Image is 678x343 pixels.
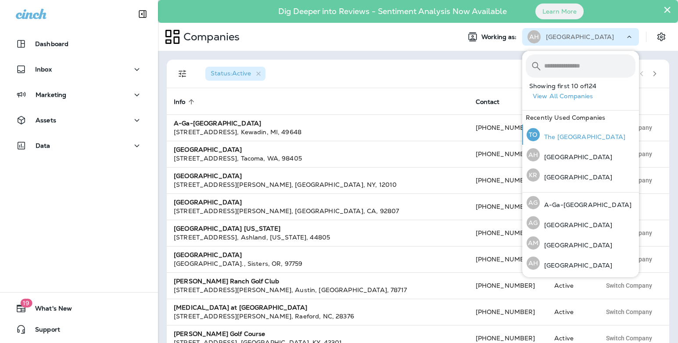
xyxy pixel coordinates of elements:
[601,279,657,292] button: Switch Company
[540,174,612,181] p: [GEOGRAPHIC_DATA]
[9,300,149,317] button: 19What's New
[535,4,584,19] button: Learn More
[174,312,462,321] div: [STREET_ADDRESS][PERSON_NAME] , Raeford , NC , 28376
[174,172,242,180] strong: [GEOGRAPHIC_DATA]
[653,29,669,45] button: Settings
[174,98,186,106] span: Info
[9,61,149,78] button: Inbox
[211,69,251,77] span: Status : Active
[601,305,657,318] button: Switch Company
[527,216,540,229] div: AG
[174,277,279,285] strong: [PERSON_NAME] Ranch Golf Club
[174,330,265,338] strong: [PERSON_NAME] Golf Course
[606,335,652,341] span: Switch Company
[174,180,462,189] div: [STREET_ADDRESS][PERSON_NAME] , [GEOGRAPHIC_DATA] , NY , 12010
[174,98,197,106] span: Info
[174,225,280,232] strong: [GEOGRAPHIC_DATA] [US_STATE]
[35,40,68,47] p: Dashboard
[606,309,652,315] span: Switch Company
[174,304,307,311] strong: [MEDICAL_DATA] at [GEOGRAPHIC_DATA]
[174,233,462,242] div: [STREET_ADDRESS] , Ashland , [US_STATE] , 44805
[174,128,462,136] div: [STREET_ADDRESS] , Kewadin , MI , 49648
[527,277,540,290] div: AG
[527,236,540,250] div: AM
[253,10,532,13] p: Dig Deeper into Reviews - Sentiment Analysis Now Available
[522,145,639,165] button: AH[GEOGRAPHIC_DATA]
[9,111,149,129] button: Assets
[522,193,639,213] button: AGA-Ga-[GEOGRAPHIC_DATA]
[540,154,612,161] p: [GEOGRAPHIC_DATA]
[469,220,547,246] td: [PHONE_NUMBER]
[481,33,519,41] span: Working as:
[547,272,594,299] td: Active
[9,35,149,53] button: Dashboard
[174,65,191,82] button: Filters
[522,253,639,273] button: AH[GEOGRAPHIC_DATA]
[174,146,242,154] strong: [GEOGRAPHIC_DATA]
[130,5,155,23] button: Collapse Sidebar
[606,282,652,289] span: Switch Company
[522,111,639,125] div: Recently Used Companies
[547,299,594,325] td: Active
[476,98,500,106] span: Contact
[174,259,462,268] div: [GEOGRAPHIC_DATA]. , Sisters , OR , 97759
[522,233,639,253] button: AM[GEOGRAPHIC_DATA]
[36,142,50,149] p: Data
[174,286,462,294] div: [STREET_ADDRESS][PERSON_NAME] , Austin , [GEOGRAPHIC_DATA] , 78717
[174,251,242,259] strong: [GEOGRAPHIC_DATA]
[522,273,639,294] button: AG[GEOGRAPHIC_DATA] [US_STATE]
[540,133,625,140] p: The [GEOGRAPHIC_DATA]
[9,137,149,154] button: Data
[205,67,265,81] div: Status:Active
[529,89,639,103] button: View All Companies
[540,201,631,208] p: A-Ga-[GEOGRAPHIC_DATA]
[527,257,540,270] div: AH
[540,222,612,229] p: [GEOGRAPHIC_DATA]
[35,66,52,73] p: Inbox
[469,114,547,141] td: [PHONE_NUMBER]
[529,82,639,89] p: Showing first 10 of 124
[469,299,547,325] td: [PHONE_NUMBER]
[663,3,671,17] button: Close
[174,119,261,127] strong: A-Ga-[GEOGRAPHIC_DATA]
[469,167,547,193] td: [PHONE_NUMBER]
[26,326,60,336] span: Support
[527,168,540,182] div: KR
[546,33,614,40] p: [GEOGRAPHIC_DATA]
[522,125,639,145] button: TOThe [GEOGRAPHIC_DATA]
[180,30,240,43] p: Companies
[522,213,639,233] button: AG[GEOGRAPHIC_DATA]
[9,86,149,104] button: Marketing
[174,198,242,206] strong: [GEOGRAPHIC_DATA]
[540,242,612,249] p: [GEOGRAPHIC_DATA]
[527,128,540,141] div: TO
[20,299,32,307] span: 19
[527,30,541,43] div: AH
[540,262,612,269] p: [GEOGRAPHIC_DATA]
[36,91,66,98] p: Marketing
[469,272,547,299] td: [PHONE_NUMBER]
[469,193,547,220] td: [PHONE_NUMBER]
[469,141,547,167] td: [PHONE_NUMBER]
[527,196,540,209] div: AG
[522,165,639,185] button: KR[GEOGRAPHIC_DATA]
[174,207,462,215] div: [STREET_ADDRESS][PERSON_NAME] , [GEOGRAPHIC_DATA] , CA , 92807
[36,117,56,124] p: Assets
[174,154,462,163] div: [STREET_ADDRESS] , Tacoma , WA , 98405
[469,246,547,272] td: [PHONE_NUMBER]
[26,305,72,315] span: What's New
[527,148,540,161] div: AH
[9,321,149,338] button: Support
[476,98,511,106] span: Contact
